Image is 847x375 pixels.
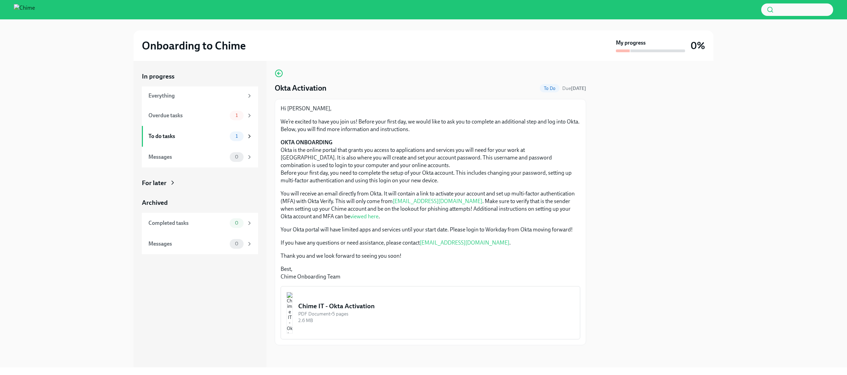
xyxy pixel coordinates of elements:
[142,72,258,81] a: In progress
[281,239,580,247] p: If you have any questions or need assistance, please contact .
[142,179,166,187] div: For later
[142,213,258,234] a: Completed tasks0
[14,4,35,15] img: Chime
[420,239,509,246] a: [EMAIL_ADDRESS][DOMAIN_NAME]
[142,39,246,53] h2: Onboarding to Chime
[393,198,482,204] a: [EMAIL_ADDRESS][DOMAIN_NAME]
[298,317,574,324] div: 2.6 MB
[562,85,586,91] span: Due
[298,311,574,317] div: PDF Document • 5 pages
[571,85,586,91] strong: [DATE]
[350,213,379,220] a: viewed here
[231,241,243,246] span: 0
[142,198,258,207] a: Archived
[142,126,258,147] a: To do tasks1
[298,302,574,311] div: Chime IT - Okta Activation
[142,234,258,254] a: Messages0
[281,265,580,281] p: Best, Chime Onboarding Team
[540,86,559,91] span: To Do
[691,39,705,52] h3: 0%
[148,219,227,227] div: Completed tasks
[275,83,327,93] h4: Okta Activation
[281,118,580,133] p: We’re excited to have you join us! Before your first day, we would like to ask you to complete an...
[148,153,227,161] div: Messages
[281,139,333,146] strong: OKTA ONBOARDING
[231,154,243,159] span: 0
[281,105,580,112] p: Hi [PERSON_NAME],
[231,113,242,118] span: 1
[142,147,258,167] a: Messages0
[281,190,580,220] p: You will receive an email directly from Okta. It will contain a link to activate your account and...
[616,39,646,47] strong: My progress
[142,86,258,105] a: Everything
[148,92,244,100] div: Everything
[286,292,293,333] img: Chime IT - Okta Activation
[231,134,242,139] span: 1
[562,85,586,92] span: October 26th, 2025 12:00
[148,132,227,140] div: To do tasks
[231,220,243,226] span: 0
[148,240,227,248] div: Messages
[142,105,258,126] a: Overdue tasks1
[148,112,227,119] div: Overdue tasks
[281,139,580,184] p: Okta is the online portal that grants you access to applications and services you will need for y...
[142,179,258,187] a: For later
[281,286,580,339] button: Chime IT - Okta ActivationPDF Document•5 pages2.6 MB
[281,226,580,234] p: Your Okta portal will have limited apps and services until your start date. Please login to Workd...
[281,252,580,260] p: Thank you and we look forward to seeing you soon!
